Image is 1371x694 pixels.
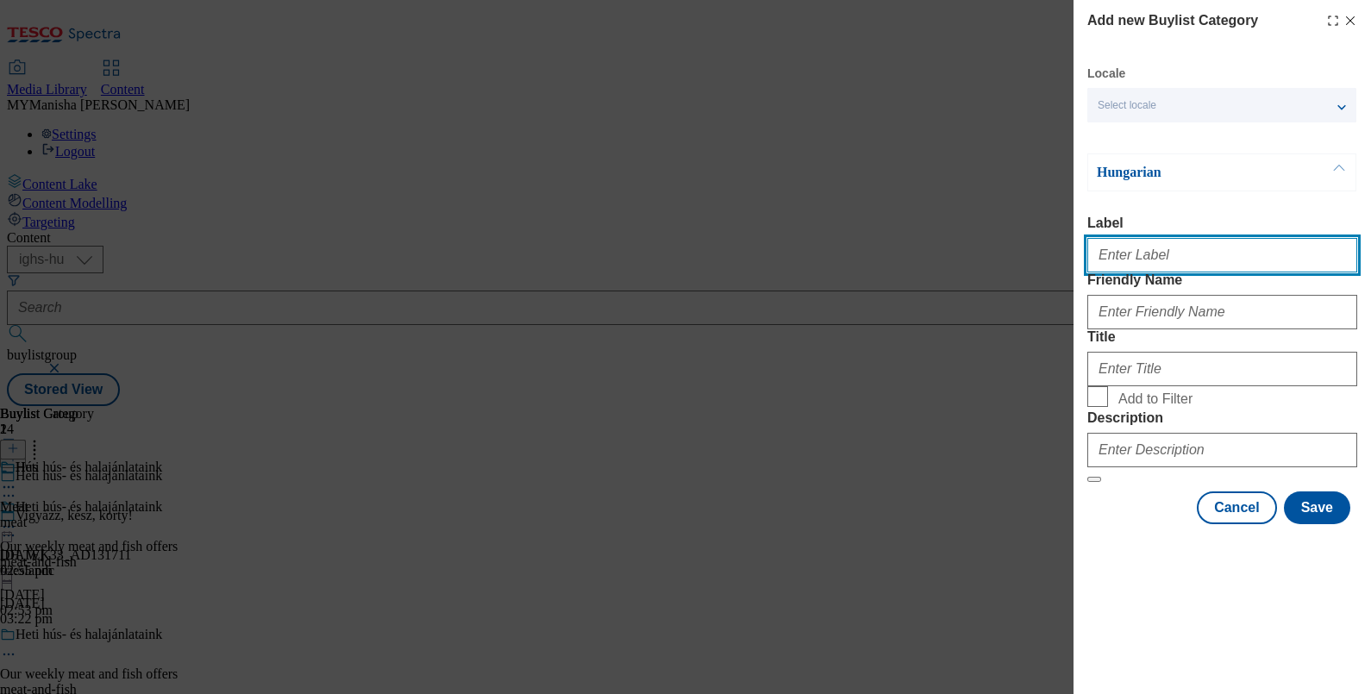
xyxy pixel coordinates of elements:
[1098,99,1156,112] span: Select locale
[1118,391,1193,407] span: Add to Filter
[1087,216,1357,231] label: Label
[1087,433,1357,467] input: Enter Description
[1197,491,1276,524] button: Cancel
[1087,352,1357,386] input: Enter Title
[1087,88,1356,122] button: Select locale
[1087,238,1357,272] input: Enter Label
[1087,69,1125,78] label: Locale
[1087,410,1357,426] label: Description
[1087,10,1258,31] h4: Add new Buylist Category
[1087,329,1357,345] label: Title
[1284,491,1350,524] button: Save
[1087,272,1357,288] label: Friendly Name
[1087,295,1357,329] input: Enter Friendly Name
[1097,164,1278,181] p: Hungarian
